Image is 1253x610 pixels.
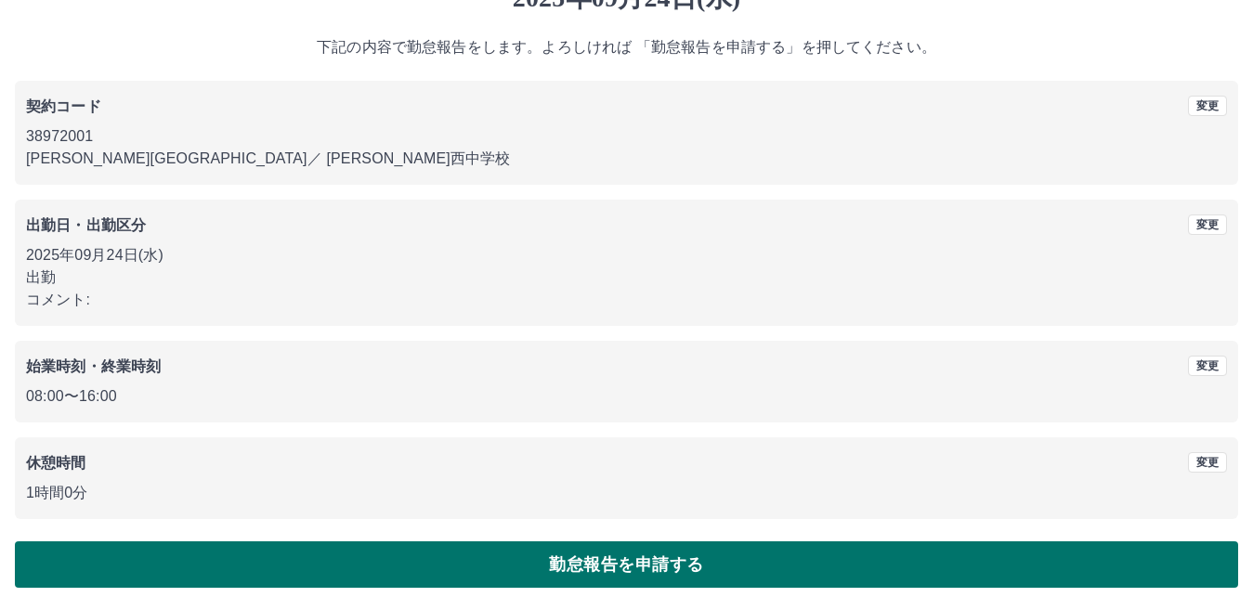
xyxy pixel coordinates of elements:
button: 変更 [1188,356,1227,376]
p: 38972001 [26,125,1227,148]
button: 変更 [1188,96,1227,116]
b: 休憩時間 [26,455,86,471]
b: 契約コード [26,98,101,114]
p: 08:00 〜 16:00 [26,385,1227,408]
b: 始業時刻・終業時刻 [26,358,161,374]
p: 2025年09月24日(水) [26,244,1227,266]
b: 出勤日・出勤区分 [26,217,146,233]
p: 下記の内容で勤怠報告をします。よろしければ 「勤怠報告を申請する」を押してください。 [15,36,1238,58]
p: コメント: [26,289,1227,311]
p: [PERSON_NAME][GEOGRAPHIC_DATA] ／ [PERSON_NAME]西中学校 [26,148,1227,170]
button: 変更 [1188,452,1227,473]
button: 勤怠報告を申請する [15,541,1238,588]
p: 1時間0分 [26,482,1227,504]
p: 出勤 [26,266,1227,289]
button: 変更 [1188,214,1227,235]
